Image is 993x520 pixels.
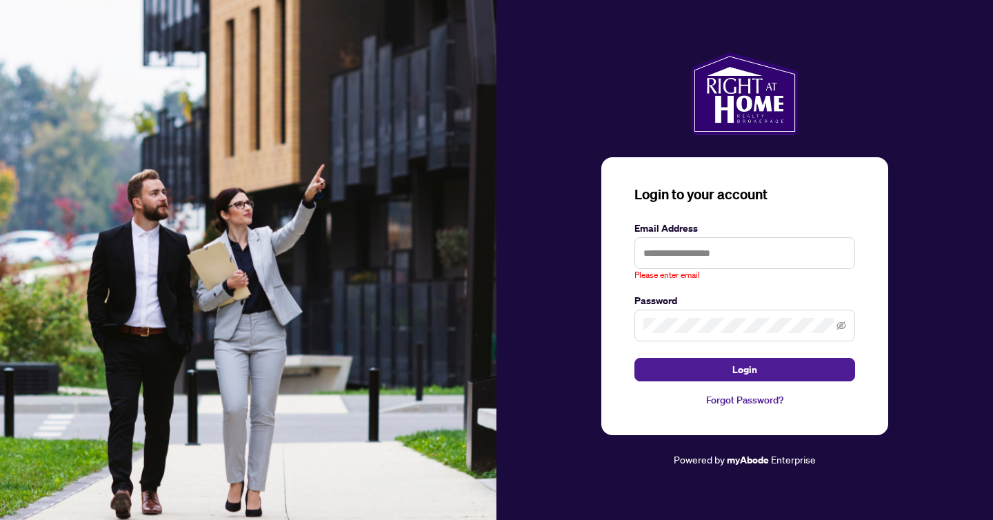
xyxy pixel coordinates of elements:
[836,321,846,330] span: eye-invisible
[771,453,816,466] span: Enterprise
[634,293,855,308] label: Password
[634,392,855,408] a: Forgot Password?
[634,221,855,236] label: Email Address
[634,185,855,204] h3: Login to your account
[732,359,757,381] span: Login
[674,453,725,466] span: Powered by
[634,269,700,282] span: Please enter email
[727,452,769,468] a: myAbode
[634,358,855,381] button: Login
[691,52,798,135] img: ma-logo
